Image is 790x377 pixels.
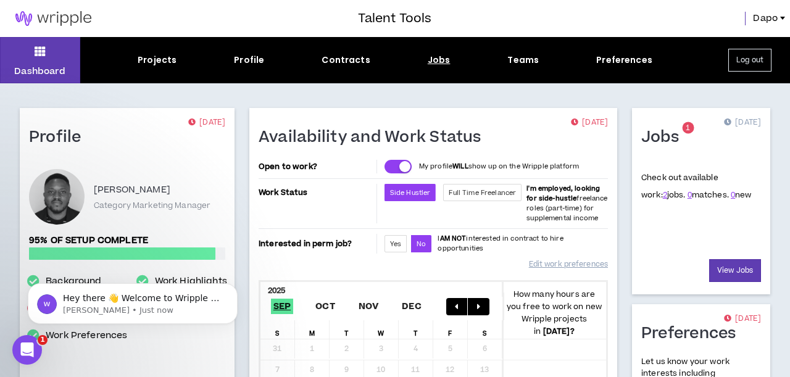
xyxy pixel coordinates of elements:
[663,189,686,201] span: jobs.
[29,234,225,247] p: 95% of setup complete
[526,184,600,203] b: I'm employed, looking for side-hustle
[686,123,690,133] span: 1
[364,320,399,339] div: W
[271,299,294,314] span: Sep
[663,189,667,201] a: 2
[38,335,48,345] span: 1
[313,299,338,314] span: Oct
[399,299,424,314] span: Dec
[9,257,256,344] iframe: Intercom notifications message
[399,320,433,339] div: T
[682,122,694,134] sup: 1
[529,254,608,275] a: Edit work preferences
[259,235,374,252] p: Interested in perm job?
[724,117,761,129] p: [DATE]
[449,188,516,197] span: Full Time Freelancer
[417,239,426,249] span: No
[641,172,752,201] p: Check out available work:
[596,54,652,67] div: Preferences
[731,189,735,201] a: 0
[507,54,539,67] div: Teams
[641,128,688,147] h1: Jobs
[259,184,374,201] p: Work Status
[526,184,607,223] span: freelance roles (part-time) for supplemental income
[688,189,729,201] span: matches.
[295,320,330,339] div: M
[641,324,746,344] h1: Preferences
[29,128,91,147] h1: Profile
[356,299,381,314] span: Nov
[268,285,286,296] b: 2025
[440,234,467,243] strong: AM NOT
[433,320,468,339] div: F
[234,54,264,67] div: Profile
[468,320,502,339] div: S
[753,12,778,25] span: Dapo
[260,320,295,339] div: S
[29,169,85,225] div: Dapo A.
[330,320,364,339] div: T
[731,189,752,201] span: new
[259,128,491,147] h1: Availability and Work Status
[12,335,42,365] iframe: Intercom live chat
[724,313,761,325] p: [DATE]
[728,49,771,72] button: Log out
[709,259,761,282] a: View Jobs
[688,189,692,201] a: 0
[94,183,170,197] p: [PERSON_NAME]
[358,9,431,28] h3: Talent Tools
[438,234,608,254] p: I interested in contract to hire opportunities
[138,54,177,67] div: Projects
[571,117,608,129] p: [DATE]
[94,200,210,211] p: Category Marketing Manager
[322,54,370,67] div: Contracts
[14,65,65,78] p: Dashboard
[259,162,374,172] p: Open to work?
[452,162,468,171] strong: WILL
[502,288,606,338] p: How many hours are you free to work on new Wripple projects in
[428,54,451,67] div: Jobs
[543,326,575,337] b: [DATE] ?
[419,162,579,172] p: My profile show up on the Wripple platform
[390,239,401,249] span: Yes
[188,117,225,129] p: [DATE]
